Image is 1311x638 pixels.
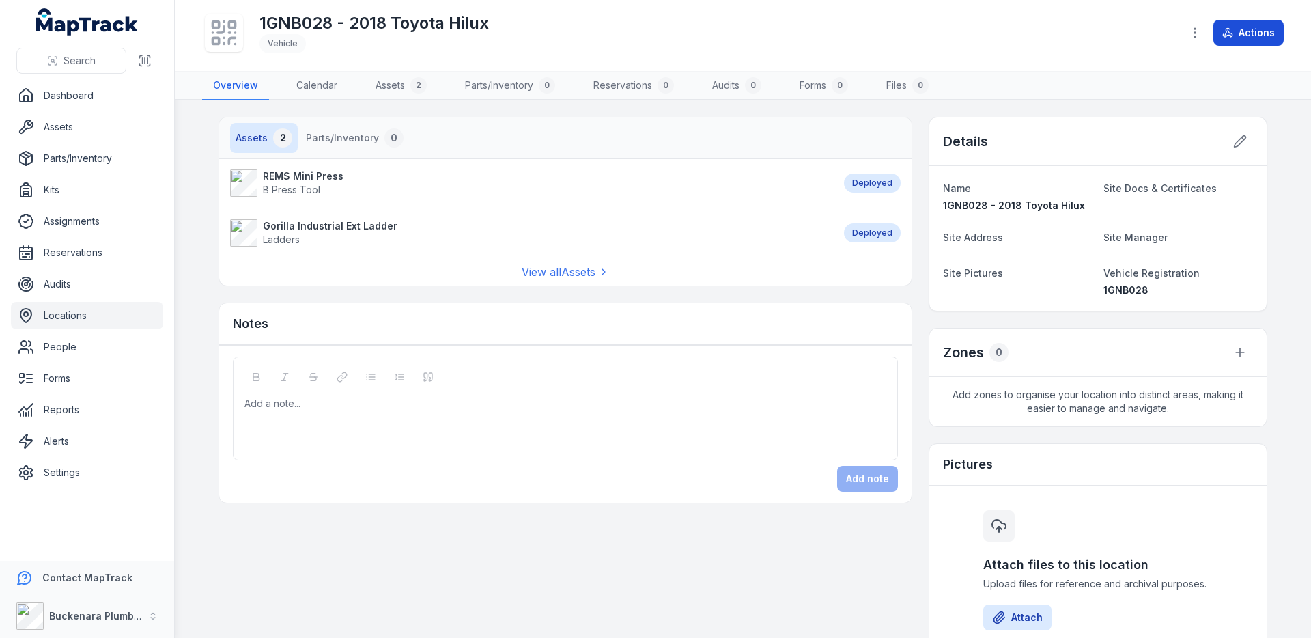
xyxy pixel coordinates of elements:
a: REMS Mini PressB Press Tool [230,169,830,197]
a: Assets2 [365,72,438,100]
div: 2 [410,77,427,94]
strong: REMS Mini Press [263,169,343,183]
div: 0 [912,77,929,94]
div: 0 [832,77,848,94]
a: Parts/Inventory0 [454,72,566,100]
a: Locations [11,302,163,329]
a: Gorilla Industrial Ext LadderLadders [230,219,830,247]
strong: Gorilla Industrial Ext Ladder [263,219,397,233]
span: Site Manager [1103,232,1168,243]
span: 1GNB028 - 2018 Toyota Hilux [943,199,1085,211]
a: Reports [11,396,163,424]
a: Audits0 [701,72,772,100]
div: 0 [384,128,404,148]
span: Vehicle Registration [1103,267,1200,279]
span: Search [64,54,96,68]
a: Assets [11,113,163,141]
div: 0 [539,77,555,94]
a: Calendar [285,72,348,100]
a: MapTrack [36,8,139,36]
a: View allAssets [522,264,609,280]
div: 0 [658,77,674,94]
span: Name [943,182,971,194]
span: B Press Tool [263,184,320,195]
strong: Buckenara Plumbing Gas & Electrical [49,610,229,622]
span: Add zones to organise your location into distinct areas, making it easier to manage and navigate. [929,377,1267,426]
a: Audits [11,271,163,298]
span: Upload files for reference and archival purposes. [983,577,1213,591]
div: Deployed [844,223,901,242]
a: Alerts [11,428,163,455]
a: Parts/Inventory [11,145,163,172]
a: Assignments [11,208,163,235]
h3: Pictures [943,455,993,474]
div: Deployed [844,174,901,193]
button: Actions [1213,20,1284,46]
a: Kits [11,176,163,204]
h2: Details [943,132,988,151]
a: Reservations0 [582,72,685,100]
button: Attach [983,605,1052,630]
a: Forms0 [789,72,859,100]
button: Parts/Inventory0 [300,123,409,153]
span: Site Address [943,232,1003,243]
a: People [11,333,163,361]
a: Dashboard [11,82,163,109]
div: 2 [273,128,292,148]
button: Assets2 [230,123,298,153]
div: Vehicle [259,34,306,53]
span: 1GNB028 [1103,284,1148,296]
h2: Zones [943,343,984,362]
h3: Notes [233,314,268,333]
button: Search [16,48,126,74]
a: Files0 [875,72,940,100]
h3: Attach files to this location [983,555,1213,574]
a: Forms [11,365,163,392]
h1: 1GNB028 - 2018 Toyota Hilux [259,12,489,34]
a: Overview [202,72,269,100]
a: Reservations [11,239,163,266]
span: Site Pictures [943,267,1003,279]
div: 0 [745,77,761,94]
span: Ladders [263,234,300,245]
strong: Contact MapTrack [42,572,132,583]
span: Site Docs & Certificates [1103,182,1217,194]
div: 0 [989,343,1009,362]
a: Settings [11,459,163,486]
